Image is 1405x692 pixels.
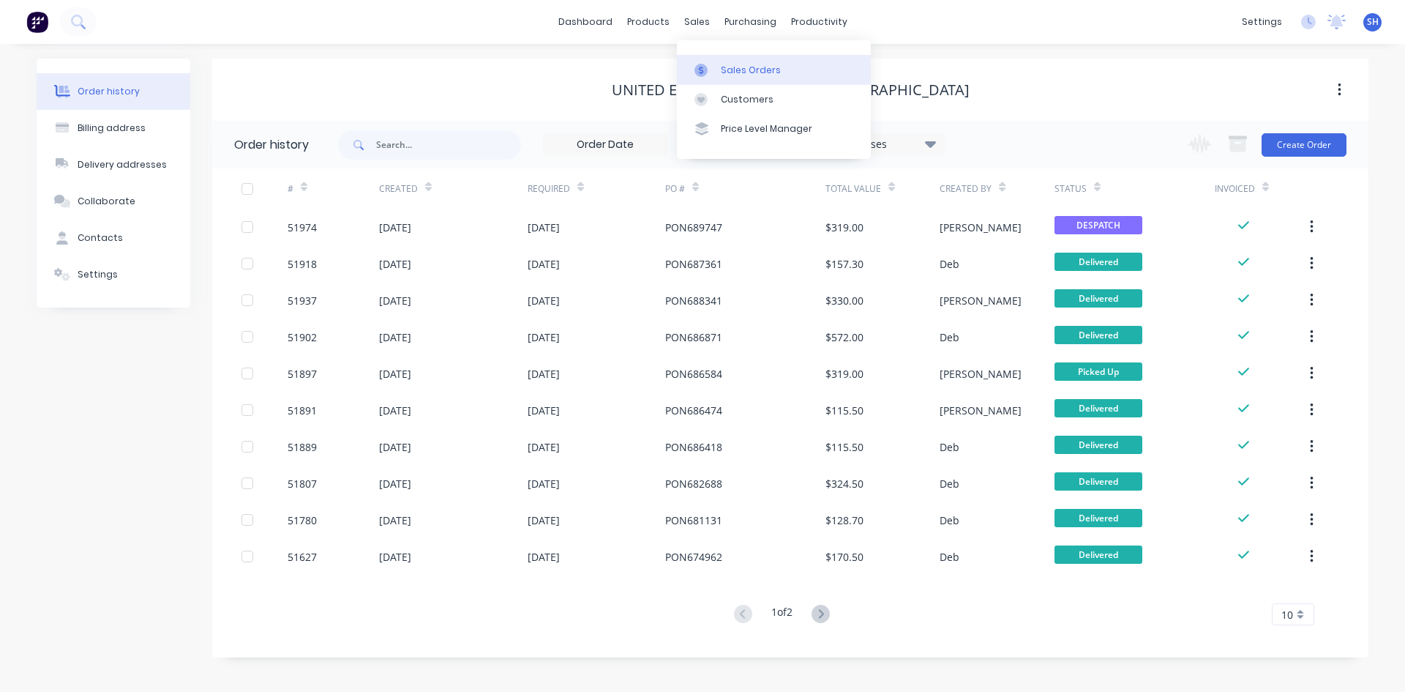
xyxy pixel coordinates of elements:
[528,476,560,491] div: [DATE]
[528,256,560,272] div: [DATE]
[665,293,722,308] div: PON688341
[37,110,190,146] button: Billing address
[825,549,863,565] div: $170.50
[1215,168,1306,209] div: Invoiced
[612,81,970,99] div: UNITED EQUIPMENT PTY LTD - [GEOGRAPHIC_DATA]
[528,330,560,345] div: [DATE]
[288,330,317,345] div: 51902
[288,476,317,491] div: 51807
[940,168,1054,209] div: Created By
[379,293,411,308] div: [DATE]
[1054,168,1215,209] div: Status
[78,158,167,171] div: Delivery addresses
[721,122,812,135] div: Price Level Manager
[665,330,722,345] div: PON686871
[37,220,190,256] button: Contacts
[1367,15,1379,29] span: SH
[665,403,722,418] div: PON686474
[677,55,871,84] a: Sales Orders
[288,439,317,455] div: 51889
[1054,436,1142,454] span: Delivered
[37,256,190,293] button: Settings
[1054,253,1142,271] span: Delivered
[784,11,855,33] div: productivity
[825,366,863,382] div: $319.00
[822,136,945,152] div: 29 Statuses
[379,256,411,272] div: [DATE]
[825,403,863,418] div: $115.50
[234,136,309,154] div: Order history
[825,293,863,308] div: $330.00
[677,85,871,114] a: Customers
[940,366,1022,382] div: [PERSON_NAME]
[78,195,135,208] div: Collaborate
[379,182,418,196] div: Created
[940,476,959,491] div: Deb
[665,549,722,565] div: PON674962
[379,476,411,491] div: [DATE]
[379,366,411,382] div: [DATE]
[544,134,667,156] input: Order Date
[1234,11,1289,33] div: settings
[825,168,940,209] div: Total Value
[379,549,411,565] div: [DATE]
[1281,607,1293,622] span: 10
[288,403,317,418] div: 51891
[528,366,560,382] div: [DATE]
[665,439,722,455] div: PON686418
[288,168,379,209] div: #
[940,513,959,528] div: Deb
[771,604,793,625] div: 1 of 2
[528,403,560,418] div: [DATE]
[677,114,871,144] a: Price Level Manager
[37,183,190,220] button: Collaborate
[78,268,118,281] div: Settings
[37,73,190,110] button: Order history
[379,439,411,455] div: [DATE]
[940,182,992,196] div: Created By
[825,476,863,491] div: $324.50
[37,146,190,183] button: Delivery addresses
[665,168,825,209] div: PO #
[288,293,317,308] div: 51937
[940,256,959,272] div: Deb
[1054,216,1142,234] span: DESPATCH
[528,293,560,308] div: [DATE]
[379,513,411,528] div: [DATE]
[1054,182,1087,196] div: Status
[288,182,293,196] div: #
[1054,509,1142,527] span: Delivered
[940,549,959,565] div: Deb
[1262,133,1346,157] button: Create Order
[940,293,1022,308] div: [PERSON_NAME]
[665,256,722,272] div: PON687361
[528,220,560,235] div: [DATE]
[288,549,317,565] div: 51627
[1054,362,1142,381] span: Picked Up
[665,513,722,528] div: PON681131
[825,256,863,272] div: $157.30
[528,182,570,196] div: Required
[1054,289,1142,308] span: Delivered
[940,220,1022,235] div: [PERSON_NAME]
[620,11,677,33] div: products
[940,439,959,455] div: Deb
[288,366,317,382] div: 51897
[1054,472,1142,491] span: Delivered
[288,256,317,272] div: 51918
[1054,546,1142,564] span: Delivered
[376,130,521,160] input: Search...
[379,168,528,209] div: Created
[288,513,317,528] div: 51780
[825,330,863,345] div: $572.00
[825,182,881,196] div: Total Value
[528,168,665,209] div: Required
[940,403,1022,418] div: [PERSON_NAME]
[528,549,560,565] div: [DATE]
[825,220,863,235] div: $319.00
[665,182,685,196] div: PO #
[26,11,48,33] img: Factory
[288,220,317,235] div: 51974
[717,11,784,33] div: purchasing
[528,439,560,455] div: [DATE]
